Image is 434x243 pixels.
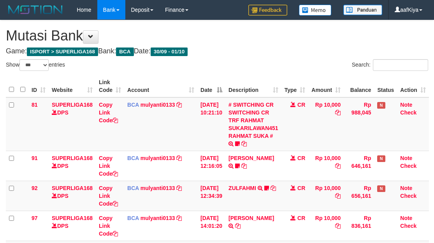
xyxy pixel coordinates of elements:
[235,223,241,229] a: Copy ARIEF ROCHIM SYAMS to clipboard
[308,75,344,97] th: Amount: activate to sort column ascending
[297,185,305,191] span: CR
[352,59,428,71] label: Search:
[241,141,247,147] a: Copy # SWITCHING CR SWITCHING CR TRF RAHMAT SUKARILAWAN451 RAHMAT SUKA # to clipboard
[127,215,139,221] span: BCA
[400,163,416,169] a: Check
[116,48,134,56] span: BCA
[176,102,182,108] a: Copy mulyanti0133 to clipboard
[377,155,385,162] span: Has Note
[308,211,344,241] td: Rp 10,000
[124,75,197,97] th: Account: activate to sort column ascending
[308,151,344,181] td: Rp 10,000
[141,155,175,161] a: mulyanti0133
[19,59,49,71] select: Showentries
[225,75,281,97] th: Description: activate to sort column ascending
[373,59,428,71] input: Search:
[27,48,98,56] span: ISPORT > SUPERLIGA168
[228,185,256,191] a: ZULFAHMI
[176,155,182,161] a: Copy mulyanti0133 to clipboard
[52,185,93,191] a: SUPERLIGA168
[141,185,175,191] a: mulyanti0133
[400,193,416,199] a: Check
[99,185,118,207] a: Copy Link Code
[28,75,49,97] th: ID: activate to sort column ascending
[49,97,96,151] td: DPS
[52,155,93,161] a: SUPERLIGA168
[52,215,93,221] a: SUPERLIGA168
[197,181,225,211] td: [DATE] 12:34:39
[299,5,332,16] img: Button%20Memo.svg
[397,75,429,97] th: Action: activate to sort column ascending
[400,185,412,191] a: Note
[127,155,139,161] span: BCA
[297,102,305,108] span: CR
[99,215,118,237] a: Copy Link Code
[197,75,225,97] th: Date: activate to sort column descending
[281,75,309,97] th: Type: activate to sort column ascending
[308,97,344,151] td: Rp 10,000
[400,215,412,221] a: Note
[32,102,38,108] span: 81
[241,163,247,169] a: Copy RIYO RAHMAN to clipboard
[6,59,65,71] label: Show entries
[197,151,225,181] td: [DATE] 12:16:05
[335,163,341,169] a: Copy Rp 10,000 to clipboard
[343,5,382,15] img: panduan.png
[176,215,182,221] a: Copy mulyanti0133 to clipboard
[297,215,305,221] span: CR
[6,4,65,16] img: MOTION_logo.png
[400,109,416,116] a: Check
[141,102,175,108] a: mulyanti0133
[344,75,374,97] th: Balance
[49,151,96,181] td: DPS
[228,215,274,221] a: [PERSON_NAME]
[344,211,374,241] td: Rp 836,161
[400,155,412,161] a: Note
[32,155,38,161] span: 91
[344,151,374,181] td: Rp 646,161
[127,185,139,191] span: BCA
[32,185,38,191] span: 92
[228,102,278,139] a: # SWITCHING CR SWITCHING CR TRF RAHMAT SUKARILAWAN451 RAHMAT SUKA #
[308,181,344,211] td: Rp 10,000
[52,102,93,108] a: SUPERLIGA168
[271,185,276,191] a: Copy ZULFAHMI to clipboard
[344,181,374,211] td: Rp 656,161
[297,155,305,161] span: CR
[49,75,96,97] th: Website: activate to sort column ascending
[377,102,385,109] span: Has Note
[49,181,96,211] td: DPS
[400,223,416,229] a: Check
[6,48,428,55] h4: Game: Bank: Date:
[127,102,139,108] span: BCA
[335,109,341,116] a: Copy Rp 10,000 to clipboard
[344,97,374,151] td: Rp 988,045
[248,5,287,16] img: Feedback.jpg
[228,155,274,161] a: [PERSON_NAME]
[99,102,118,123] a: Copy Link Code
[335,223,341,229] a: Copy Rp 10,000 to clipboard
[32,215,38,221] span: 97
[377,185,385,192] span: Has Note
[6,28,428,44] h1: Mutasi Bank
[197,97,225,151] td: [DATE] 10:21:10
[335,193,341,199] a: Copy Rp 10,000 to clipboard
[49,211,96,241] td: DPS
[176,185,182,191] a: Copy mulyanti0133 to clipboard
[99,155,118,177] a: Copy Link Code
[151,48,188,56] span: 30/09 - 01/10
[374,75,397,97] th: Status
[400,102,412,108] a: Note
[96,75,124,97] th: Link Code: activate to sort column ascending
[197,211,225,241] td: [DATE] 14:01:20
[141,215,175,221] a: mulyanti0133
